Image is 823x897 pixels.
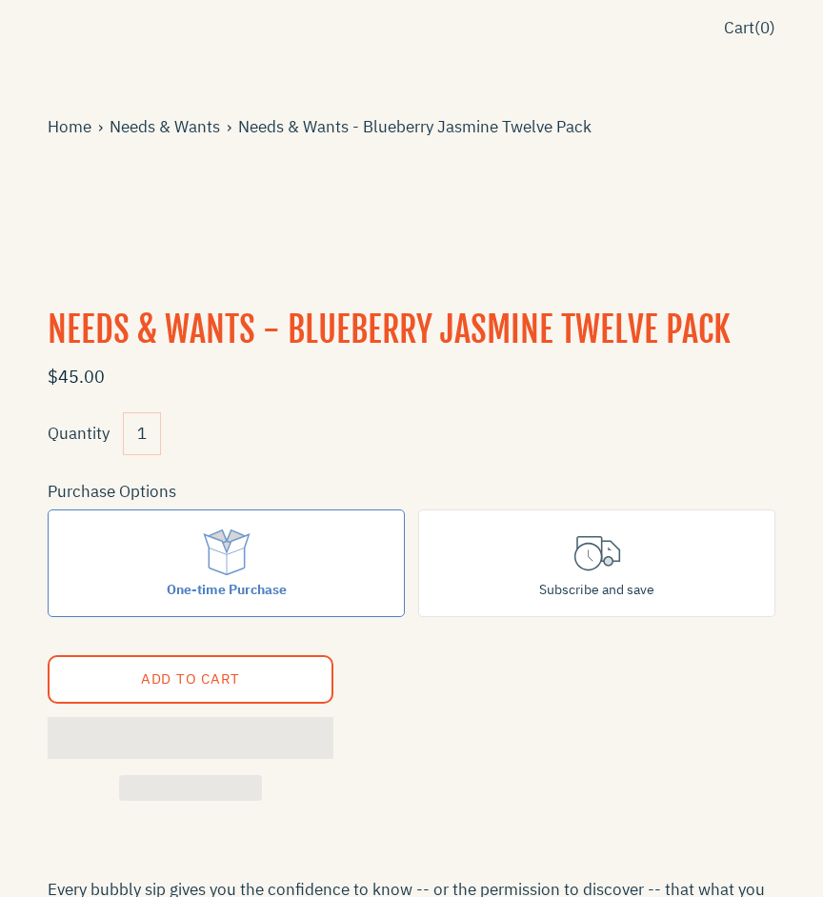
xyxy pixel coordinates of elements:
span: Subscribe and save [539,581,654,598]
span: $45.00 [48,366,105,388]
span: › [227,114,238,140]
span: ( [754,15,760,41]
span: › [98,114,110,140]
span: Add to Cart [141,669,240,688]
button: Add to Cart [48,655,333,704]
legend: Purchase Options [48,479,176,505]
div: One-time Purchase [167,579,287,600]
span: ) [770,15,775,41]
a: Home [48,114,98,140]
span: 0 [760,17,770,38]
a: Needs & Wants [110,114,227,140]
a: Cart(0) [714,10,785,47]
label: Quantity [48,423,110,444]
h1: Needs & Wants - Blueberry Jasmine Twelve Pack [48,307,775,354]
span: Needs & Wants - Blueberry Jasmine Twelve Pack [238,114,598,140]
